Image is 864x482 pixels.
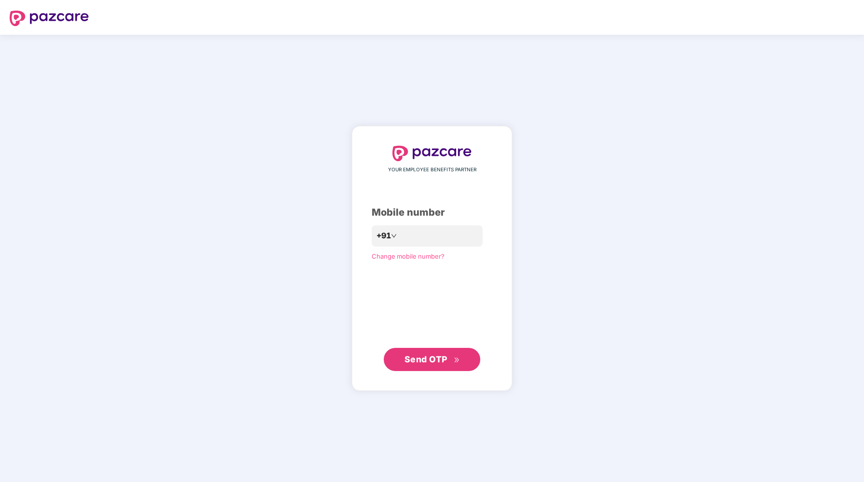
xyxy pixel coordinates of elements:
img: logo [392,146,472,161]
div: Mobile number [372,205,492,220]
img: logo [10,11,89,26]
span: Send OTP [404,354,447,364]
span: +91 [376,230,391,242]
span: down [391,233,397,239]
button: Send OTPdouble-right [384,348,480,371]
a: Change mobile number? [372,252,445,260]
span: YOUR EMPLOYEE BENEFITS PARTNER [388,166,476,174]
span: double-right [454,357,460,363]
